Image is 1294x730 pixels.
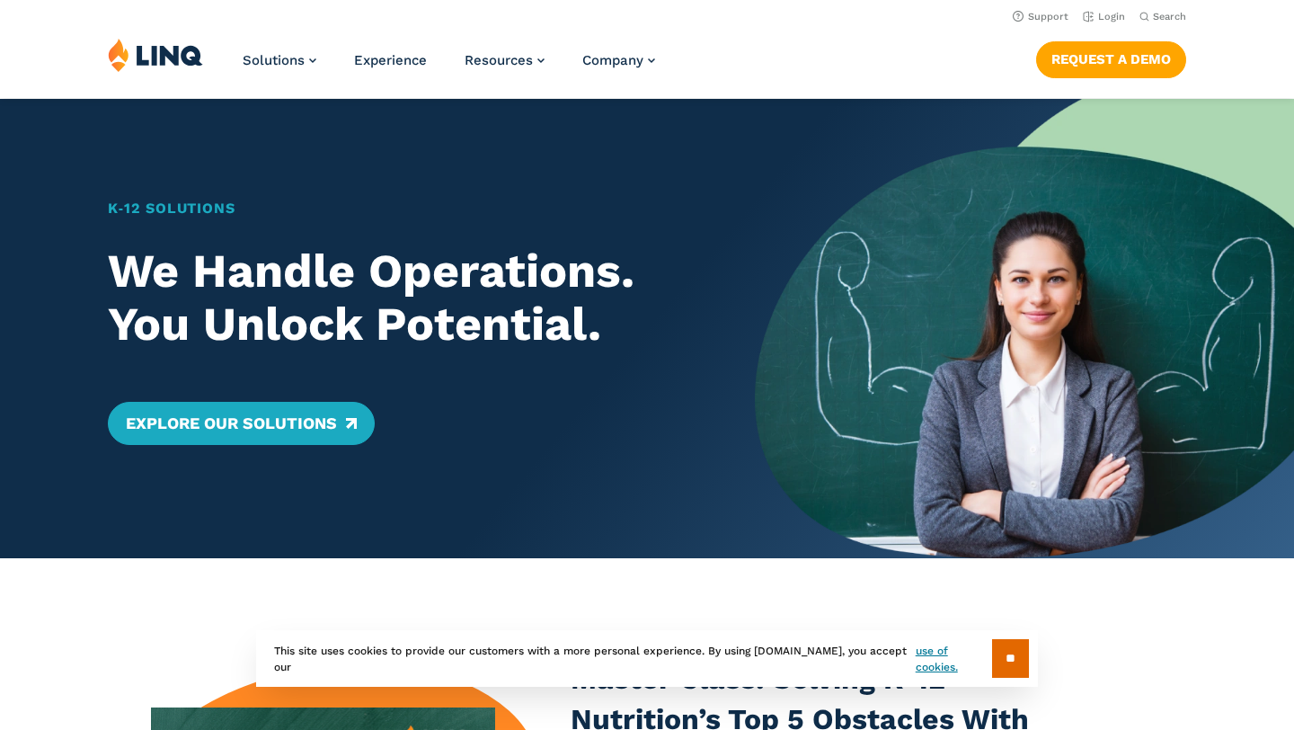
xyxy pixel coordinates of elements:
[1139,10,1186,23] button: Open Search Bar
[108,245,702,352] h2: We Handle Operations. You Unlock Potential.
[1013,11,1068,22] a: Support
[465,52,533,68] span: Resources
[1083,11,1125,22] a: Login
[1153,11,1186,22] span: Search
[916,643,992,675] a: use of cookies.
[354,52,427,68] a: Experience
[465,52,545,68] a: Resources
[108,198,702,219] h1: K‑12 Solutions
[108,402,375,445] a: Explore Our Solutions
[582,52,655,68] a: Company
[243,52,316,68] a: Solutions
[108,38,203,72] img: LINQ | K‑12 Software
[1036,38,1186,77] nav: Button Navigation
[1036,41,1186,77] a: Request a Demo
[243,38,655,97] nav: Primary Navigation
[755,99,1294,558] img: Home Banner
[582,52,643,68] span: Company
[243,52,305,68] span: Solutions
[256,630,1038,687] div: This site uses cookies to provide our customers with a more personal experience. By using [DOMAIN...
